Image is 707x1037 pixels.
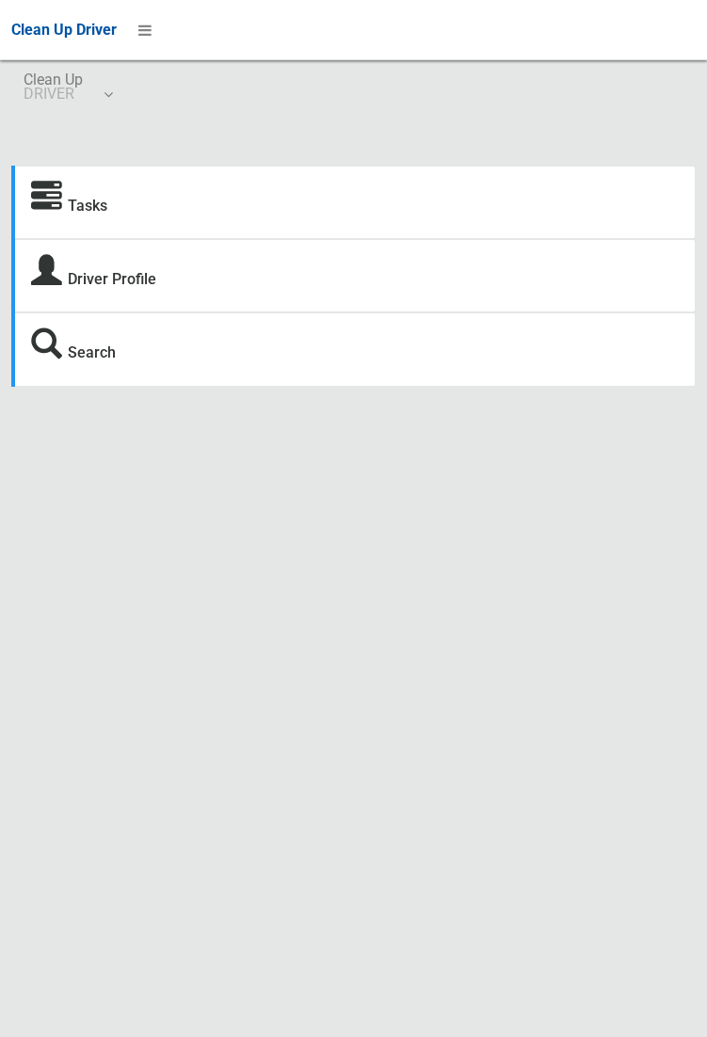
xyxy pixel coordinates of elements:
[24,87,83,101] small: DRIVER
[11,16,117,44] a: Clean Up Driver
[11,21,117,39] span: Clean Up Driver
[68,343,116,361] a: Search
[11,60,123,120] a: Clean UpDRIVER
[68,270,156,288] a: Driver Profile
[24,72,111,101] span: Clean Up
[68,197,107,215] a: Tasks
